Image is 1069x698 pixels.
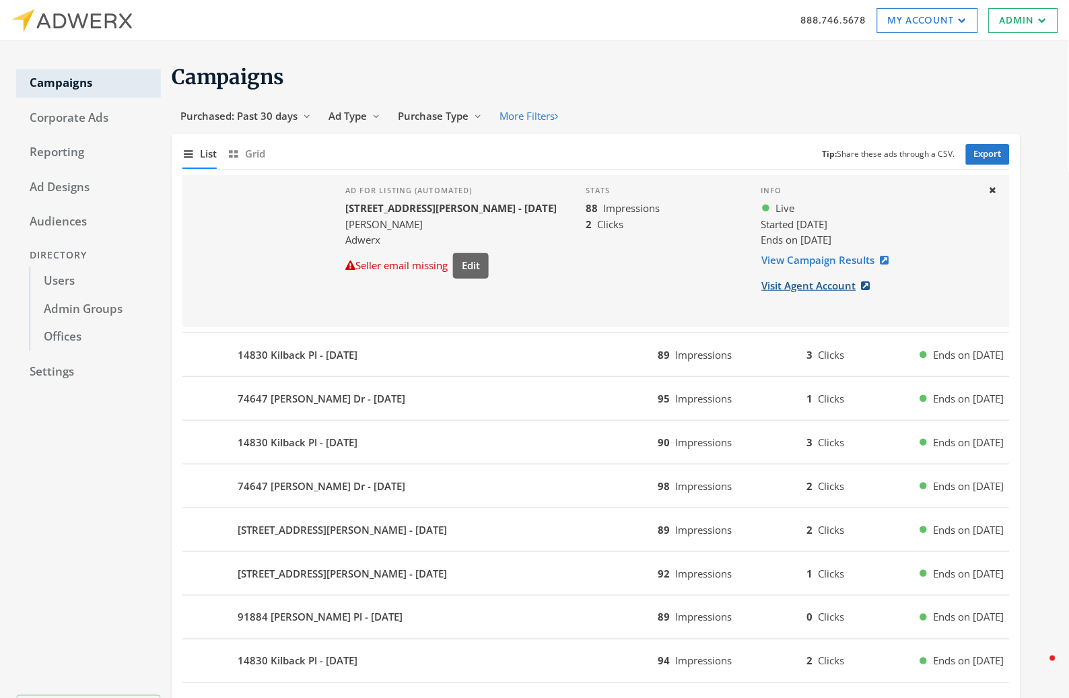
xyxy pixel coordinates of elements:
b: 95 [658,392,670,405]
span: Impressions [676,610,732,624]
a: Audiences [16,208,161,236]
a: Ad Designs [16,174,161,202]
span: Ends on [DATE] [934,435,1004,450]
span: Impressions [676,567,732,580]
span: Impressions [676,654,732,668]
b: 74647 [PERSON_NAME] Dr - [DATE] [238,479,405,494]
button: Purchased: Past 30 days [172,104,320,129]
span: Ends on [DATE] [934,654,1004,669]
div: Adwerx [345,232,557,248]
span: Campaigns [172,64,284,90]
button: Purchase Type [389,104,491,129]
span: Impressions [676,435,732,449]
b: 94 [658,654,670,668]
span: Clicks [818,435,844,449]
h4: Ad for listing (automated) [345,186,557,195]
span: Clicks [818,392,844,405]
span: Impressions [676,523,732,536]
button: [STREET_ADDRESS][PERSON_NAME] - [DATE]89Impressions2ClicksEnds on [DATE] [182,514,1010,546]
b: 14830 Kilback Pl - [DATE] [238,654,357,669]
button: [STREET_ADDRESS][PERSON_NAME] - [DATE]92Impressions1ClicksEnds on [DATE] [182,557,1010,590]
span: Clicks [818,523,844,536]
b: 89 [658,348,670,361]
b: 14830 Kilback Pl - [DATE] [238,435,357,450]
button: 14830 Kilback Pl - [DATE]90Impressions3ClicksEnds on [DATE] [182,426,1010,458]
a: My Account [877,8,978,33]
span: Ends on [DATE] [934,566,1004,582]
b: 1 [806,392,813,405]
span: Impressions [676,479,732,493]
iframe: Intercom live chat [1023,652,1056,685]
span: Clicks [598,217,624,231]
span: Ends on [DATE] [761,233,832,246]
b: 98 [658,479,670,493]
h4: Info [761,186,977,195]
a: Export [966,144,1010,165]
span: Purchase Type [398,109,469,123]
button: 14830 Kilback Pl - [DATE]94Impressions2ClicksEnds on [DATE] [182,645,1010,677]
b: 3 [806,435,813,449]
a: Visit Agent Account [761,273,879,298]
b: 88 [586,201,598,215]
b: 91884 [PERSON_NAME] Pl - [DATE] [238,610,403,625]
a: Offices [30,323,161,351]
span: Clicks [818,654,844,668]
b: 3 [806,348,813,361]
b: 89 [658,523,670,536]
div: Directory [16,243,161,268]
button: 14830 Kilback Pl - [DATE]89Impressions3ClicksEnds on [DATE] [182,339,1010,371]
button: List [182,139,217,168]
span: Ends on [DATE] [934,479,1004,494]
a: Settings [16,358,161,386]
span: Ends on [DATE] [934,391,1004,407]
span: Clicks [818,610,844,624]
img: Adwerx [11,9,132,32]
div: Seller email missing [345,258,448,273]
b: [STREET_ADDRESS][PERSON_NAME] - [DATE] [238,522,447,538]
a: Corporate Ads [16,104,161,133]
b: 92 [658,567,670,580]
b: 89 [658,610,670,624]
b: 90 [658,435,670,449]
small: Share these ads through a CSV. [823,148,955,161]
div: [PERSON_NAME] [345,217,557,232]
a: 888.746.5678 [801,13,866,27]
span: List [200,146,217,162]
a: Users [30,267,161,295]
b: Tip: [823,148,837,160]
span: Live [776,201,795,216]
button: 91884 [PERSON_NAME] Pl - [DATE]89Impressions0ClicksEnds on [DATE] [182,601,1010,633]
a: Admin Groups [30,295,161,324]
button: Edit [453,253,489,278]
button: Grid [228,139,265,168]
a: Campaigns [16,69,161,98]
button: 74647 [PERSON_NAME] Dr - [DATE]98Impressions2ClicksEnds on [DATE] [182,470,1010,502]
a: Reporting [16,139,161,167]
b: [STREET_ADDRESS][PERSON_NAME] - [DATE] [238,566,447,582]
b: 0 [806,610,813,624]
b: 74647 [PERSON_NAME] Dr - [DATE] [238,391,405,407]
span: Impressions [676,348,732,361]
b: 14830 Kilback Pl - [DATE] [238,347,357,363]
a: Admin [989,8,1058,33]
span: Purchased: Past 30 days [180,109,298,123]
span: Impressions [604,201,660,215]
span: Impressions [676,392,732,405]
b: 2 [806,479,813,493]
b: 2 [586,217,592,231]
button: 74647 [PERSON_NAME] Dr - [DATE]95Impressions1ClicksEnds on [DATE] [182,382,1010,415]
button: Ad Type [320,104,389,129]
b: [STREET_ADDRESS][PERSON_NAME] - [DATE] [345,201,557,215]
div: Started [DATE] [761,217,977,232]
h4: Stats [586,186,740,195]
b: 1 [806,567,813,580]
span: Grid [245,146,265,162]
span: Clicks [818,479,844,493]
b: 2 [806,654,813,668]
a: View Campaign Results [761,248,898,273]
span: Ends on [DATE] [934,522,1004,538]
span: Ends on [DATE] [934,347,1004,363]
span: Ad Type [329,109,367,123]
span: Clicks [818,567,844,580]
